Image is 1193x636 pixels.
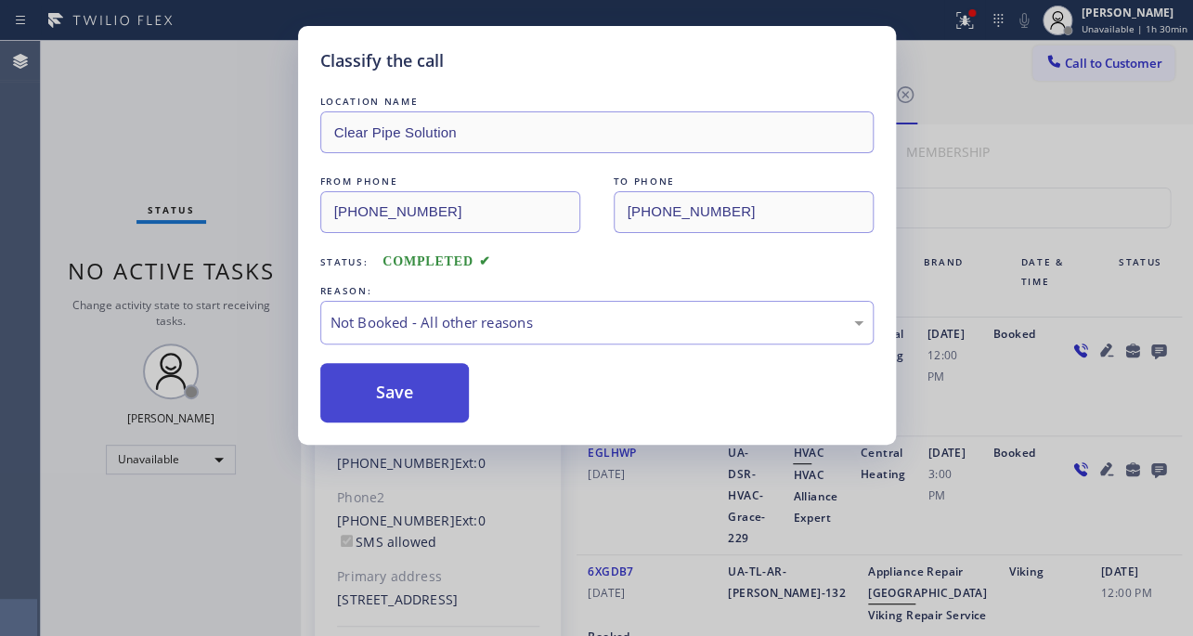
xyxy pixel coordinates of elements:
[614,191,874,233] input: To phone
[320,281,874,301] div: REASON:
[320,172,580,191] div: FROM PHONE
[331,312,863,333] div: Not Booked - All other reasons
[614,172,874,191] div: TO PHONE
[320,255,369,268] span: Status:
[383,254,490,268] span: COMPLETED
[320,363,470,422] button: Save
[320,48,444,73] h5: Classify the call
[320,92,874,111] div: LOCATION NAME
[320,191,580,233] input: From phone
